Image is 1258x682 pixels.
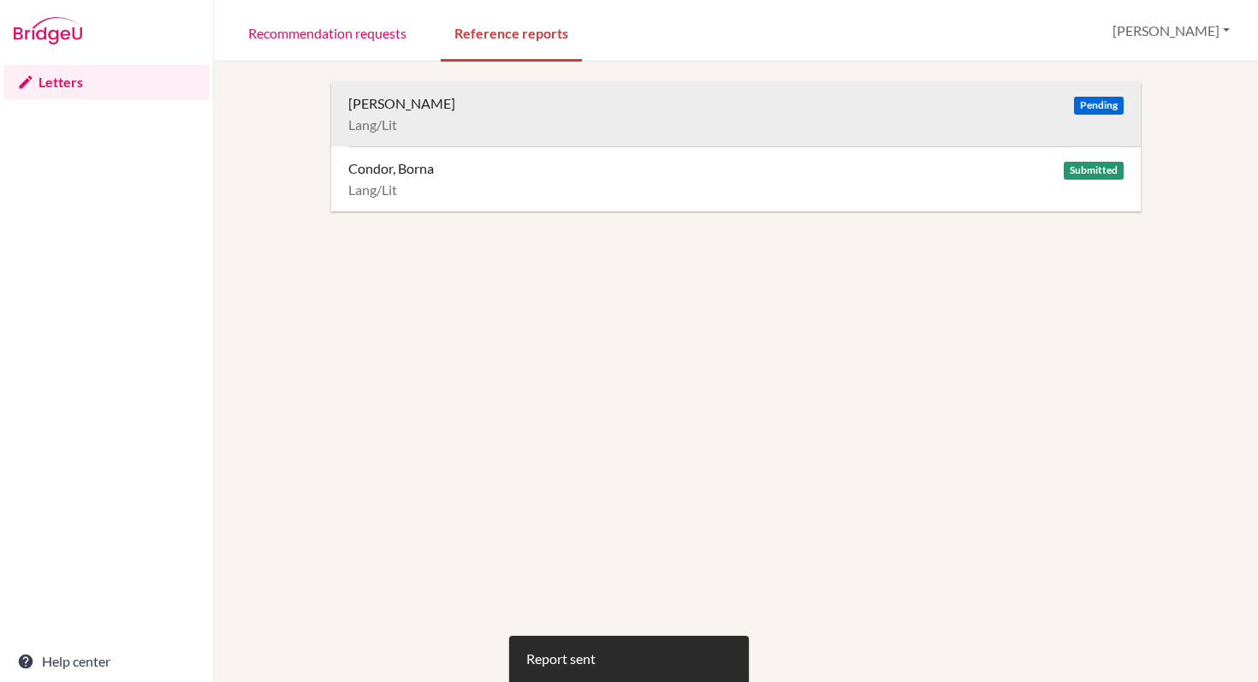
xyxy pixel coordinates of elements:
div: Lang/Lit [348,116,1124,133]
button: [PERSON_NAME] [1105,15,1237,47]
span: Submitted [1064,162,1124,180]
a: Letters [3,65,210,99]
a: Recommendation requests [234,3,420,62]
a: Reference reports [441,3,582,62]
a: Condor, Borna Submitted Lang/Lit [348,146,1142,211]
div: Lang/Lit [348,181,1124,199]
span: Pending [1074,97,1124,115]
a: [PERSON_NAME] Pending Lang/Lit [348,82,1142,146]
div: [PERSON_NAME] [348,95,455,112]
img: Bridge-U [14,17,82,44]
div: Report sent [526,649,596,669]
div: Condor, Borna [348,160,434,177]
